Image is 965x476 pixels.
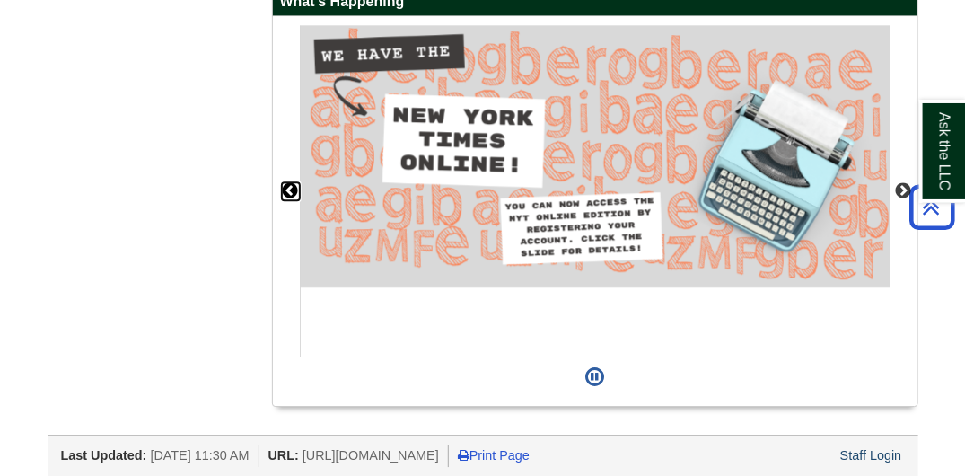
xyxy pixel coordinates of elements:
[840,448,902,463] a: Staff Login
[903,195,961,219] a: Back to Top
[458,449,469,462] i: Print Page
[580,357,610,397] button: Pause
[150,448,249,463] span: [DATE] 11:30 AM
[458,448,530,463] a: Print Page
[300,25,890,358] div: This box contains rotating images
[300,25,891,288] img: Access the New York Times online edition.
[303,448,439,463] span: [URL][DOMAIN_NAME]
[61,448,147,463] span: Last Updated:
[268,448,299,463] span: URL:
[895,182,913,200] button: Next
[282,182,300,200] button: Previous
